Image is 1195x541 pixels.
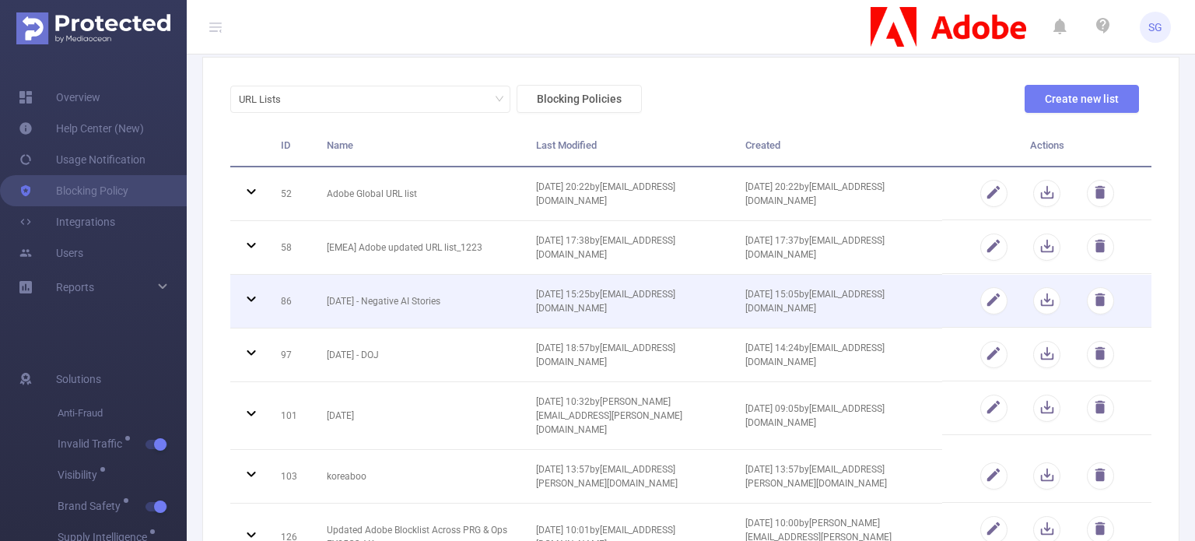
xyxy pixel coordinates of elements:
a: Help Center (New) [19,113,144,144]
div: URL Lists [239,86,292,112]
td: [EMEA] Adobe updated URL list_1223 [315,221,524,275]
a: Blocking Policies [510,93,642,105]
button: Blocking Policies [517,85,642,113]
td: 103 [269,450,315,504]
span: Created [745,139,780,151]
span: [DATE] 15:05 by [EMAIL_ADDRESS][DOMAIN_NAME] [745,289,885,314]
td: [DATE] [315,382,524,450]
td: 97 [269,328,315,382]
td: [DATE] - Negative AI Stories [315,275,524,328]
td: 58 [269,221,315,275]
span: Visibility [58,469,103,480]
span: [DATE] 20:22 by [EMAIL_ADDRESS][DOMAIN_NAME] [745,181,885,206]
span: Last Modified [536,139,597,151]
span: Invalid Traffic [58,438,128,449]
img: Protected Media [16,12,170,44]
span: Actions [1030,139,1064,151]
span: [DATE] 09:05 by [EMAIL_ADDRESS][DOMAIN_NAME] [745,403,885,428]
td: 101 [269,382,315,450]
span: SG [1148,12,1162,43]
span: [DATE] 20:22 by [EMAIL_ADDRESS][DOMAIN_NAME] [536,181,675,206]
td: 86 [269,275,315,328]
span: [DATE] 10:32 by [PERSON_NAME][EMAIL_ADDRESS][PERSON_NAME][DOMAIN_NAME] [536,396,682,435]
span: ID [281,139,290,151]
td: [DATE] - DOJ [315,328,524,382]
span: [DATE] 14:24 by [EMAIL_ADDRESS][DOMAIN_NAME] [745,343,885,367]
span: [DATE] 18:57 by [EMAIL_ADDRESS][DOMAIN_NAME] [536,343,675,367]
i: icon: down [495,94,504,105]
td: 52 [269,167,315,221]
a: Integrations [19,206,115,237]
a: Blocking Policy [19,175,128,206]
span: [DATE] 13:57 by [EMAIL_ADDRESS][PERSON_NAME][DOMAIN_NAME] [745,464,887,489]
span: [DATE] 17:37 by [EMAIL_ADDRESS][DOMAIN_NAME] [745,235,885,260]
a: Usage Notification [19,144,145,175]
span: Anti-Fraud [58,398,187,429]
a: Reports [56,272,94,303]
button: Create new list [1025,85,1139,113]
span: [DATE] 15:25 by [EMAIL_ADDRESS][DOMAIN_NAME] [536,289,675,314]
span: Brand Safety [58,501,126,511]
span: Reports [56,281,94,293]
td: koreaboo [315,450,524,504]
span: Solutions [56,364,101,395]
td: Adobe Global URL list [315,167,524,221]
a: Users [19,237,83,269]
span: Name [327,139,353,151]
span: [DATE] 13:57 by [EMAIL_ADDRESS][PERSON_NAME][DOMAIN_NAME] [536,464,678,489]
span: [DATE] 17:38 by [EMAIL_ADDRESS][DOMAIN_NAME] [536,235,675,260]
a: Overview [19,82,100,113]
